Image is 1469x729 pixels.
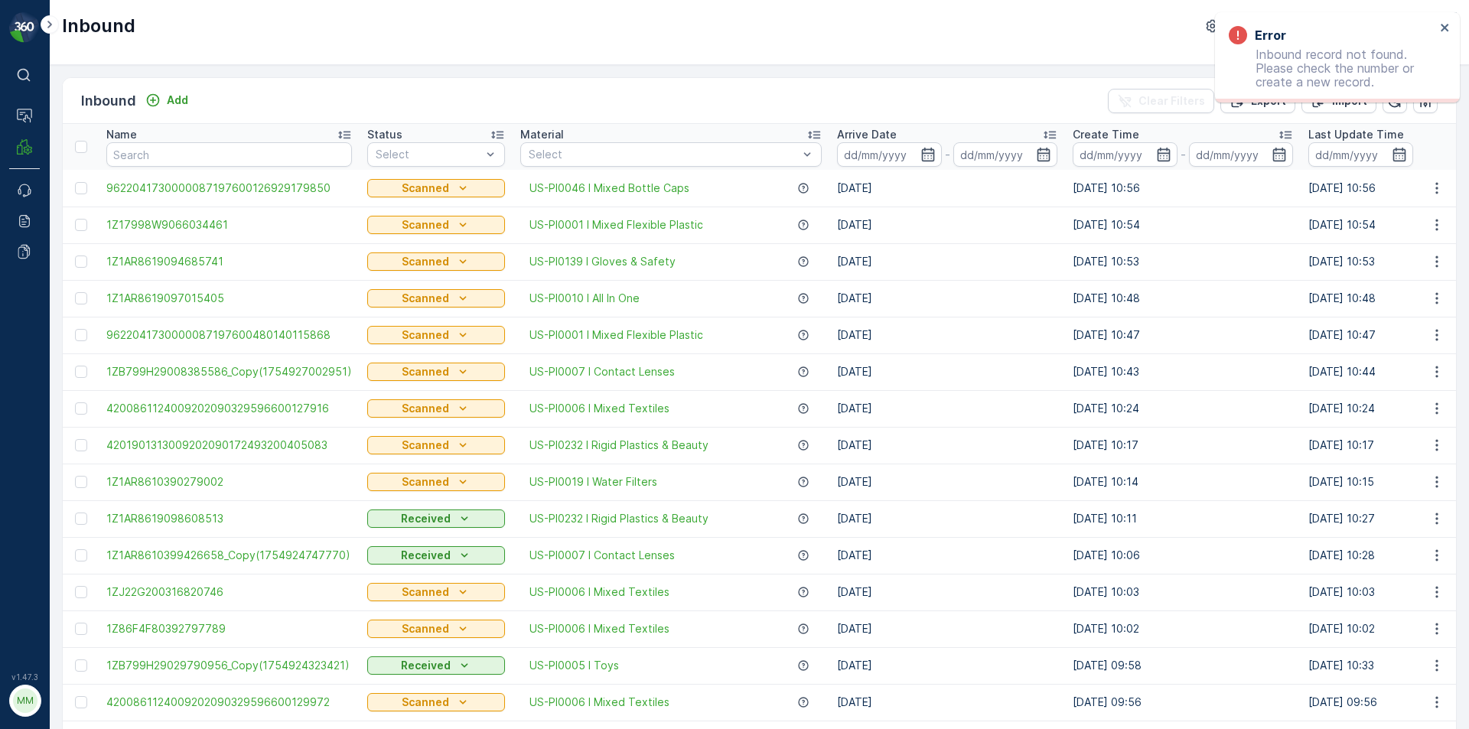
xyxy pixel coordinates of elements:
p: - [1181,145,1186,164]
span: [DATE] [81,276,117,289]
td: [DATE] 10:06 [1065,537,1301,574]
div: Toggle Row Selected [75,182,87,194]
a: US-PI0006 I Mixed Textiles [529,621,669,636]
a: 1Z1AR8619098608513 [106,511,352,526]
a: 4200861124009202090329596600127916 [106,401,352,416]
td: [DATE] [829,170,1065,207]
a: 1ZJ22G200316820746 [106,584,352,600]
p: Name [106,127,137,142]
a: US-PI0006 I Mixed Textiles [529,584,669,600]
div: Toggle Row Selected [75,513,87,525]
span: US-PI0006 I Mixed Textiles [529,401,669,416]
p: Material [520,127,564,142]
a: US-PI0232 I Rigid Plastics & Beauty [529,511,708,526]
p: MRF.US08 [47,693,102,708]
button: Scanned [367,179,505,197]
p: Select [376,147,481,162]
td: [DATE] [829,500,1065,537]
td: [DATE] [829,353,1065,390]
p: ⌘B [35,69,50,81]
span: 0 lbs [86,301,112,314]
a: 9622041730000087197600480140115868 [106,327,352,343]
button: Received [367,546,505,565]
td: [DATE] [829,537,1065,574]
button: Received [367,509,505,528]
p: Inbound [62,14,135,38]
button: MM [9,685,40,717]
a: 4200861124009202090329596600129972 [106,695,352,710]
span: US-PI0046 I Mixed Bottle Caps [94,327,260,340]
div: Toggle Row Selected [75,402,87,415]
a: US-PI0007 I Contact Lenses [529,548,675,563]
td: [DATE] 10:56 [1065,170,1301,207]
a: US-PI0007 I Contact Lenses [529,364,675,379]
td: [DATE] 09:58 [1065,647,1301,684]
button: Scanned [367,363,505,381]
span: US-PI0006 I Mixed Textiles [529,695,669,710]
button: Scanned [367,473,505,491]
p: 1Z1AR8610399494003 [663,13,803,31]
a: US-PI0139 I Gloves & Safety [529,254,676,269]
p: Scanned [402,621,449,636]
td: [DATE] [829,243,1065,280]
a: 1Z17998W9066034461 [106,217,352,233]
span: 1Z1AR8619097015405 [106,291,352,306]
div: Toggle Row Selected [75,439,87,451]
button: Received [367,656,505,675]
button: Scanned [367,436,505,454]
a: 4201901313009202090172493200405083 [106,438,352,453]
a: US-PI0046 I Mixed Bottle Caps [529,181,689,196]
td: [DATE] [829,427,1065,464]
span: First Weight : [13,301,86,314]
div: MM [13,688,37,713]
span: Net Amount : [13,352,85,365]
p: Received [401,511,451,526]
td: [DATE] 10:24 [1065,390,1301,427]
a: 1ZB799H29029790956_Copy(1754924323421) [106,658,352,673]
p: Scanned [402,474,449,490]
td: [DATE] [829,464,1065,500]
a: 1Z1AR8610390279002 [106,474,352,490]
p: Scanned [402,364,449,379]
input: dd/mm/yyyy [953,142,1058,167]
td: [DATE] [829,390,1065,427]
p: Scanned [402,327,449,343]
input: dd/mm/yyyy [1189,142,1294,167]
span: 1Z86F4F80392797789 [106,621,352,636]
p: Status [367,127,402,142]
button: close [1440,21,1451,36]
button: Clear Filters [1108,89,1214,113]
button: Scanned [367,289,505,308]
p: Scanned [402,217,449,233]
td: [DATE] 10:53 [1065,243,1301,280]
div: Toggle Row Selected [75,623,87,635]
p: Scanned [402,401,449,416]
a: US-PI0232 I Rigid Plastics & Beauty [529,438,708,453]
button: Scanned [367,216,505,234]
span: US-PI0001 I Mixed Flexible Plastic [529,217,703,233]
input: dd/mm/yyyy [1308,142,1413,167]
td: [DATE] 10:48 [1065,280,1301,317]
a: 1Z1AR8610399426658_Copy(1754924747770) [106,548,352,563]
a: US-PI0005 I Toys [529,658,619,673]
a: US-PI0001 I Mixed Flexible Plastic [529,327,703,343]
a: 1ZB799H29008385586_Copy(1754927002951) [106,364,352,379]
td: [DATE] 10:03 [1065,574,1301,610]
img: logo [9,12,40,43]
input: dd/mm/yyyy [1073,142,1177,167]
p: Scanned [402,181,449,196]
span: US-PI0019 I Water Filters [529,474,657,490]
button: Scanned [367,583,505,601]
